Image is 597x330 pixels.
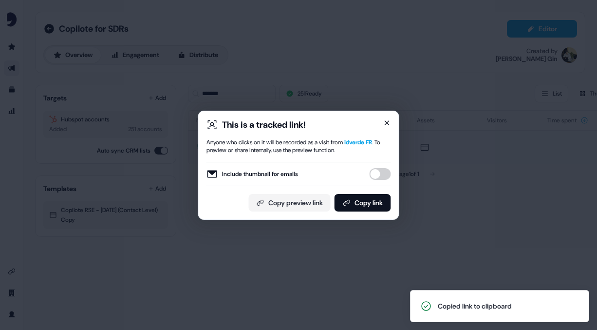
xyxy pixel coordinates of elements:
[335,194,391,212] button: Copy link
[249,194,331,212] button: Copy preview link
[344,138,372,146] span: idverde FR
[206,168,298,180] label: Include thumbnail for emails
[206,138,391,154] div: Anyone who clicks on it will be recorded as a visit from . To preview or share internally, use th...
[438,301,512,311] div: Copied link to clipboard
[222,119,306,131] div: This is a tracked link!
